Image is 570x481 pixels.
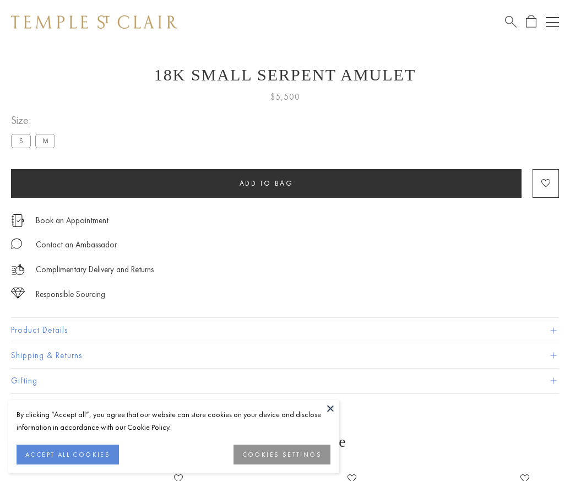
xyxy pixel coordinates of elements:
[11,238,22,249] img: MessageIcon-01_2.svg
[36,288,105,301] div: Responsible Sourcing
[11,214,24,227] img: icon_appointment.svg
[11,343,559,368] button: Shipping & Returns
[11,369,559,393] button: Gifting
[11,15,177,29] img: Temple St. Clair
[234,445,330,464] button: COOKIES SETTINGS
[240,179,294,188] span: Add to bag
[36,238,117,252] div: Contact an Ambassador
[11,111,59,129] span: Size:
[11,169,522,198] button: Add to bag
[505,15,517,29] a: Search
[36,263,154,277] p: Complimentary Delivery and Returns
[270,90,300,104] span: $5,500
[36,214,108,226] a: Book an Appointment
[11,288,25,299] img: icon_sourcing.svg
[11,134,31,148] label: S
[526,15,536,29] a: Open Shopping Bag
[546,15,559,29] button: Open navigation
[11,263,25,277] img: icon_delivery.svg
[11,318,559,343] button: Product Details
[35,134,55,148] label: M
[17,408,330,434] div: By clicking “Accept all”, you agree that our website can store cookies on your device and disclos...
[17,445,119,464] button: ACCEPT ALL COOKIES
[11,66,559,84] h1: 18K Small Serpent Amulet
